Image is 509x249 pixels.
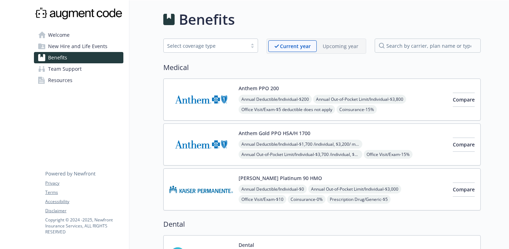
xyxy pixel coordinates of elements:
[375,39,481,53] input: search by carrier, plan name or type
[323,42,358,50] p: Upcoming year
[239,85,279,92] button: Anthem PPO 200
[288,195,326,204] span: Coinsurance - 0%
[239,140,362,149] span: Annual Deductible/Individual - $1,700 /individual, $3,200/ member
[453,186,475,193] span: Compare
[34,63,123,75] a: Team Support
[453,93,475,107] button: Compare
[239,129,310,137] button: Anthem Gold PPO HSA/H 1700
[239,195,286,204] span: Office Visit/Exam - $10
[34,29,123,41] a: Welcome
[45,180,123,186] a: Privacy
[48,41,107,52] span: New Hire and Life Events
[337,105,377,114] span: Coinsurance - 15%
[179,9,235,30] h1: Benefits
[239,95,312,104] span: Annual Deductible/Individual - $200
[45,189,123,196] a: Terms
[169,174,233,204] img: Kaiser Permanente Insurance Company carrier logo
[163,62,481,73] h2: Medical
[308,185,401,193] span: Annual Out-of-Pocket Limit/Individual - $3,000
[48,75,72,86] span: Resources
[48,63,82,75] span: Team Support
[169,129,233,160] img: Anthem Blue Cross carrier logo
[239,150,362,159] span: Annual Out-of-Pocket Limit/Individual - $3,700 /individual, $3,700/ member
[169,85,233,115] img: Anthem Blue Cross carrier logo
[34,52,123,63] a: Benefits
[34,75,123,86] a: Resources
[163,219,481,230] h2: Dental
[364,150,413,159] span: Office Visit/Exam - 15%
[453,141,475,148] span: Compare
[45,198,123,205] a: Accessibility
[48,29,70,41] span: Welcome
[453,138,475,152] button: Compare
[453,96,475,103] span: Compare
[453,183,475,197] button: Compare
[327,195,391,204] span: Prescription Drug/Generic - $5
[239,185,307,193] span: Annual Deductible/Individual - $0
[239,241,254,249] button: Dental
[45,217,123,235] p: Copyright © 2024 - 2025 , Newfront Insurance Services, ALL RIGHTS RESERVED
[239,174,322,182] button: [PERSON_NAME] Platinum 90 HMO
[34,41,123,52] a: New Hire and Life Events
[239,105,335,114] span: Office Visit/Exam - $5 deductible does not apply
[313,95,406,104] span: Annual Out-of-Pocket Limit/Individual - $3,800
[45,208,123,214] a: Disclaimer
[280,42,311,50] p: Current year
[48,52,67,63] span: Benefits
[167,42,244,50] div: Select coverage type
